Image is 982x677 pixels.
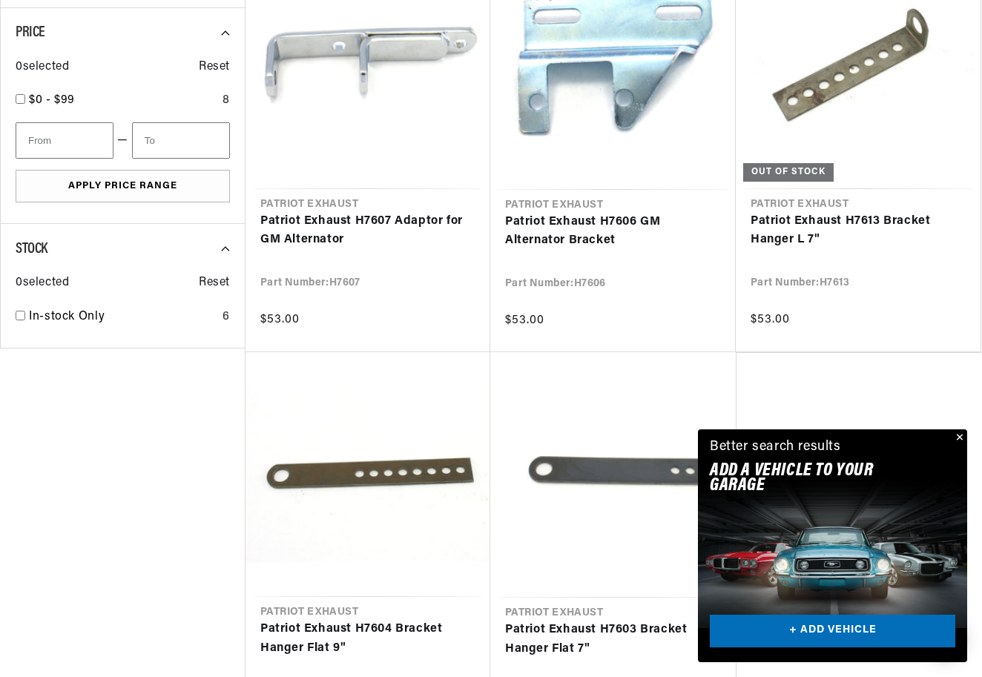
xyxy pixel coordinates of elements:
span: Price [16,25,45,40]
a: Patriot Exhaust H7606 GM Alternator Bracket [505,213,721,251]
h2: Add A VEHICLE to your garage [710,463,918,494]
span: 0 selected [16,274,69,293]
input: To [132,122,230,159]
button: Close [949,429,967,447]
div: 8 [223,91,230,110]
div: Better search results [710,437,841,458]
span: Reset [199,58,230,77]
button: Apply Price Range [16,170,230,203]
a: Patriot Exhaust H7603 Bracket Hanger Flat 7" [505,621,721,658]
div: 6 [223,308,230,327]
span: Reset [199,274,230,293]
input: From [16,122,113,159]
span: — [117,131,128,151]
a: In-stock Only [29,308,217,327]
span: $0 - $99 [29,94,75,106]
span: Stock [16,242,47,257]
a: + ADD VEHICLE [710,615,955,648]
span: 0 selected [16,58,69,77]
a: Patriot Exhaust H7607 Adaptor for GM Alternator [260,212,475,250]
a: Patriot Exhaust H7604 Bracket Hanger Flat 9" [260,620,475,658]
a: Patriot Exhaust H7613 Bracket Hanger L 7" [751,212,966,250]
